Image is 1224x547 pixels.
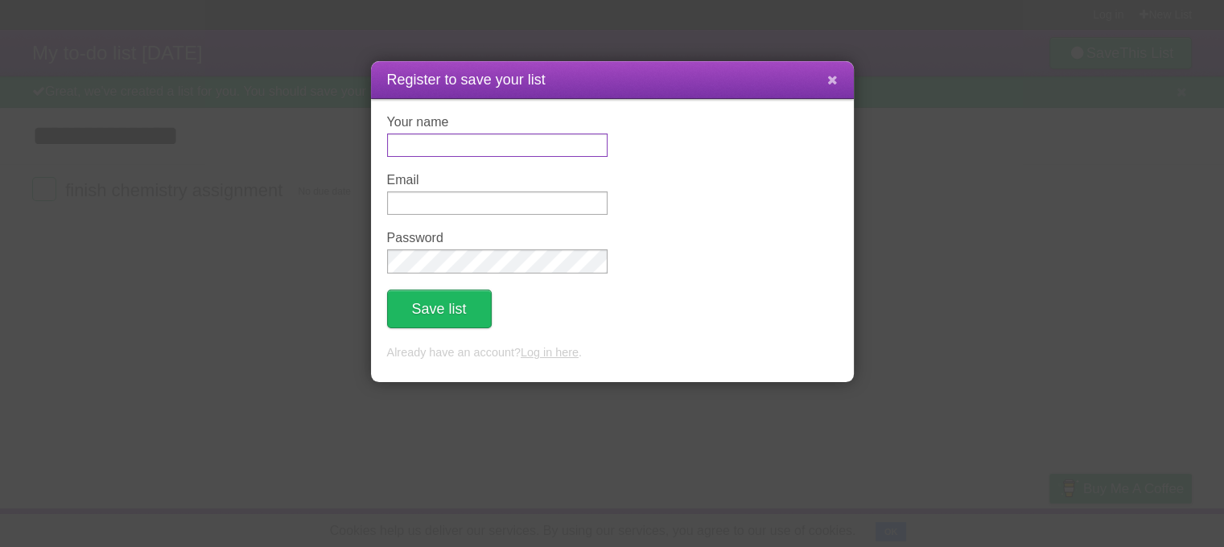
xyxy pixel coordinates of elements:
label: Email [387,173,608,187]
label: Your name [387,115,608,130]
label: Password [387,231,608,245]
button: Save list [387,290,492,328]
a: Log in here [521,346,579,359]
p: Already have an account? . [387,344,838,362]
h1: Register to save your list [387,69,838,91]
